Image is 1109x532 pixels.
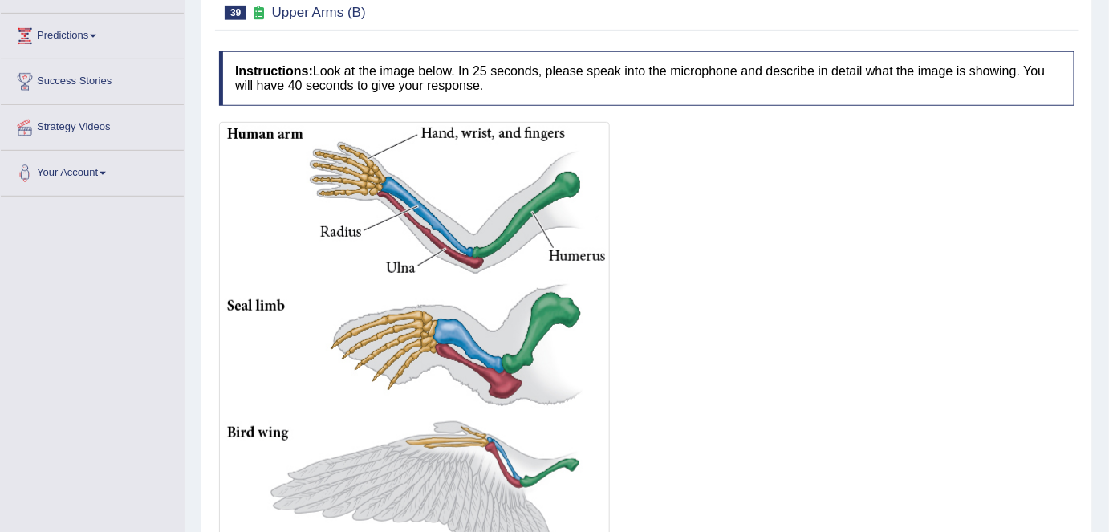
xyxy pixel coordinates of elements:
b: Instructions: [235,64,313,78]
a: Strategy Videos [1,105,184,145]
a: Predictions [1,14,184,54]
a: Success Stories [1,59,184,99]
small: Exam occurring question [250,6,267,21]
span: 39 [225,6,246,20]
a: Your Account [1,151,184,191]
h4: Look at the image below. In 25 seconds, please speak into the microphone and describe in detail w... [219,51,1074,105]
small: Upper Arms (B) [272,5,366,20]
